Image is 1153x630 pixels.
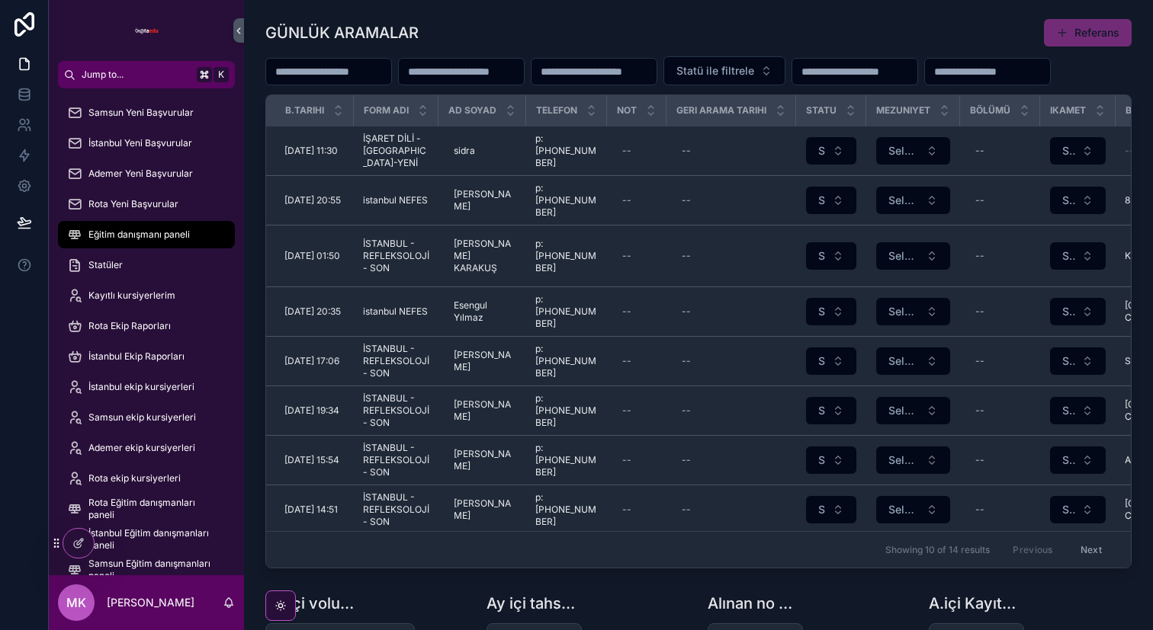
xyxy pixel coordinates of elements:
a: Referans [1044,19,1132,46]
span: [DATE] 20:55 [284,194,341,206]
div: -- [622,194,631,206]
div: -- [682,454,691,466]
span: İŞARET DİLİ - [GEOGRAPHIC_DATA]-YENİ [363,133,429,169]
a: Rota Yeni Başvurular [58,190,235,218]
a: Rota ekip kursiyerleri [58,465,235,492]
button: Select Button [1050,187,1106,214]
span: Select a Ikamet [1062,403,1075,418]
span: Select a Mezun Etiketi [888,403,920,418]
button: Select Button [876,187,950,214]
span: Select a Statu [818,502,826,517]
a: Ademer Yeni Başvurular [58,160,235,187]
span: Jump to... [82,69,191,81]
span: Select a Statu [818,403,826,418]
span: Samsun Yeni Başvurular [88,107,194,119]
span: Select a Ikamet [1062,143,1075,158]
span: Esengul Yılmaz [454,299,511,324]
span: p:[PHONE_NUMBER] [535,392,598,429]
a: Rota Eğitim danışmanları paneli [58,495,235,523]
span: p:[PHONE_NUMBER] [535,182,598,219]
button: Select Button [876,446,950,474]
div: -- [975,145,984,157]
span: Select a Ikamet [1062,502,1075,517]
span: MK [66,593,86,612]
h1: Ay içi tahsilat [487,593,575,614]
div: -- [622,504,631,516]
span: Kayıtlı kursiyerlerim [88,289,175,302]
span: K [215,69,227,81]
button: Select Button [806,397,856,424]
span: [DATE] 14:51 [284,504,338,516]
button: Select Button [1050,446,1106,474]
a: Eğitim danışmanı paneli [58,221,235,248]
a: İstanbul Ekip Raporları [58,343,235,370]
button: Select Button [1050,397,1106,424]
span: Samsun Eğitim danışmanları paneli [88,558,220,582]
span: p:[PHONE_NUMBER] [535,343,598,379]
span: p:[PHONE_NUMBER] [535,133,598,169]
span: Statüler [88,259,123,271]
img: App logo [134,18,159,43]
span: Ademer ekip kursiyerleri [88,442,195,454]
a: İstanbul ekip kursiyerleri [58,373,235,401]
div: -- [622,405,631,417]
span: p:[PHONE_NUMBER] [535,442,598,478]
div: scrollable content [49,88,244,575]
span: Select a Ikamet [1062,353,1075,369]
button: Select Button [806,496,856,523]
h1: Ay içi volume [265,593,354,614]
span: Select a Mezun Etiketi [888,502,920,517]
span: İSTANBUL - REFLEKSOLOJİ - SON [363,491,429,528]
div: -- [622,454,631,466]
p: [PERSON_NAME] [107,595,194,610]
button: Select Button [806,187,856,214]
span: B.Tarihi [285,104,324,117]
span: [DATE] 11:30 [284,145,338,157]
span: Eğitim danışmanı paneli [88,229,190,241]
span: İSTANBUL - REFLEKSOLOJİ - SON [363,442,429,478]
a: Rota Ekip Raporları [58,312,235,340]
a: İstanbul Eğitim danışmanları paneli [58,526,235,553]
span: [PERSON_NAME] KARAKUŞ [454,238,511,274]
span: Statü ile filtrele [676,63,754,78]
span: İstanbul Eğitim danışmanları paneli [88,527,220,552]
span: Rota Yeni Başvurular [88,198,178,210]
span: Select a Mezun Etiketi [888,248,920,264]
div: -- [682,405,691,417]
span: Select a Ikamet [1062,304,1075,319]
span: Select a Statu [818,304,826,319]
span: [PERSON_NAME] [454,349,511,373]
button: Select Button [806,137,856,165]
span: İstanbul ekip kursiyerleri [88,381,194,393]
a: Samsun ekip kursiyerleri [58,404,235,431]
span: Select a Statu [818,453,826,468]
button: Jump to...K [58,61,235,88]
span: Geri Arama Tarihi [676,104,766,117]
span: Select a Mezun Etiketi [888,453,920,468]
span: [DATE] 19:34 [284,405,339,417]
span: Select a Mezun Etiketi [888,193,920,208]
button: Select Button [1050,242,1106,270]
button: Select Button [806,347,856,375]
h1: GÜNLÜK ARAMALAR [265,22,419,43]
span: istanbul NEFES [363,305,428,318]
span: [PERSON_NAME] [454,398,511,423]
span: Statu [806,104,837,117]
span: sidra [454,145,475,157]
span: Bölümü [970,104,1010,117]
span: İSTANBUL - REFLEKSOLOJİ - SON [363,392,429,429]
span: Ad Soyad [448,104,496,117]
span: Ademer Yeni Başvurular [88,168,193,180]
div: -- [682,504,691,516]
span: Select a Statu [818,193,826,208]
button: Next [1070,538,1113,561]
span: [DATE] 17:06 [284,355,339,367]
span: Not [617,104,637,117]
h1: A.içi Kayıt sayısı [929,593,1017,614]
span: [PERSON_NAME] [454,497,511,522]
div: -- [622,145,631,157]
div: -- [975,305,984,318]
div: -- [682,194,691,206]
button: Select Button [876,298,950,325]
div: -- [975,504,984,516]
